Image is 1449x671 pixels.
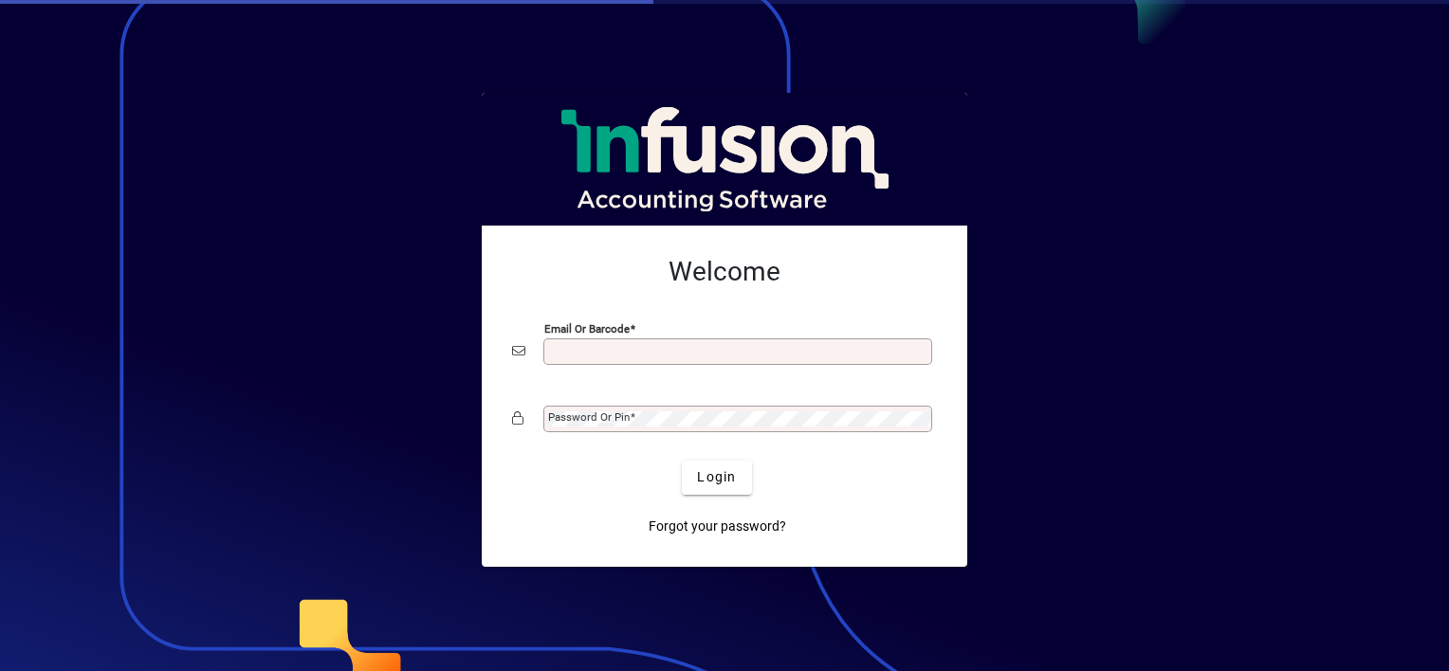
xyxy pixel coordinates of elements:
[649,517,786,536] span: Forgot your password?
[548,410,630,424] mat-label: Password or Pin
[682,461,751,495] button: Login
[544,321,630,335] mat-label: Email or Barcode
[512,256,937,288] h2: Welcome
[697,467,736,487] span: Login
[641,510,794,544] a: Forgot your password?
